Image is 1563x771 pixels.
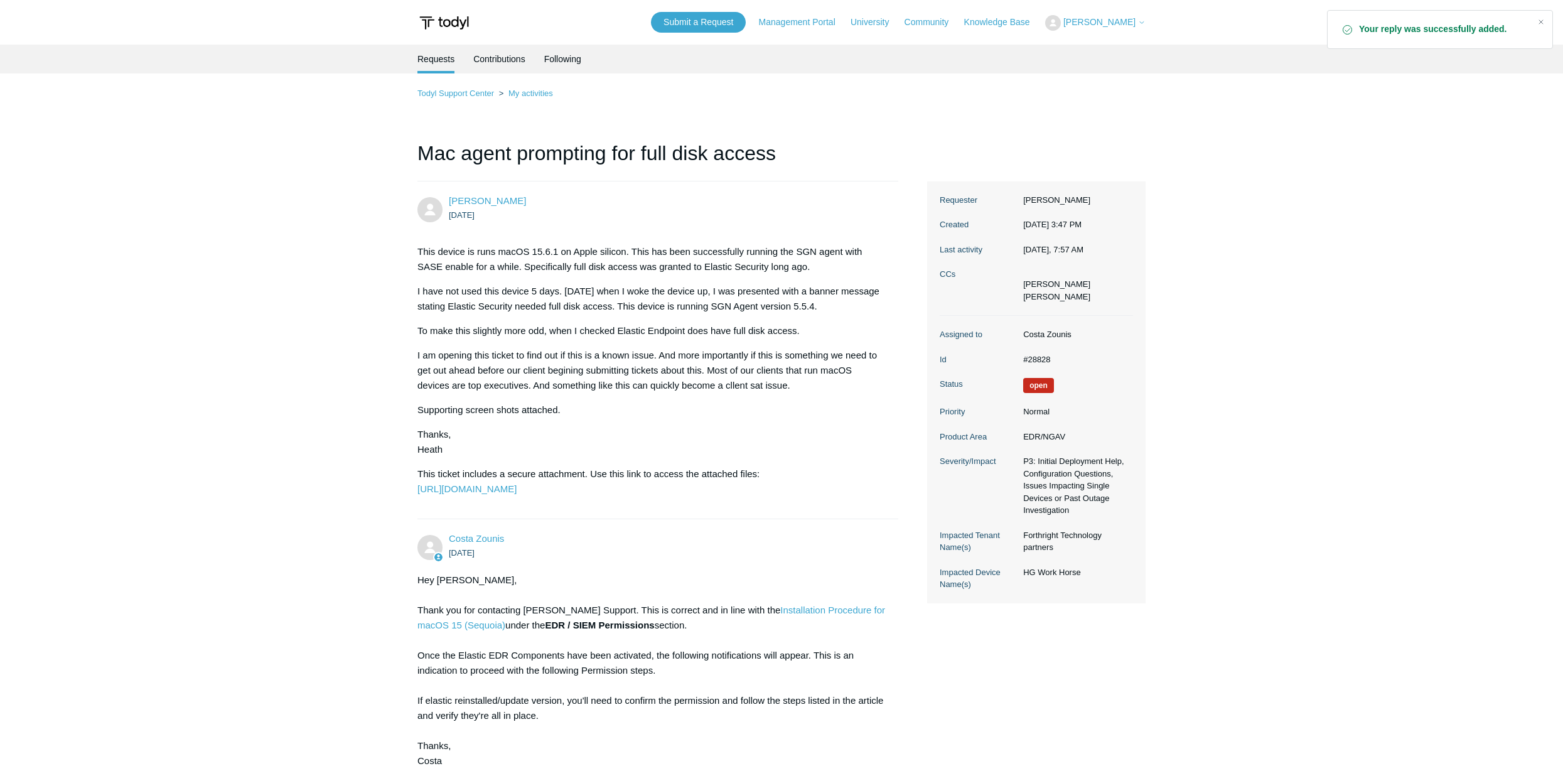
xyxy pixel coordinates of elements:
dd: HG Work Horse [1017,566,1133,579]
a: My activities [508,89,553,98]
dd: Costa Zounis [1017,328,1133,341]
dt: Impacted Tenant Name(s) [940,529,1017,554]
li: Frank Merino [1023,278,1090,291]
li: Requests [417,45,454,73]
a: Management Portal [759,16,848,29]
dt: Priority [940,406,1017,418]
dd: [PERSON_NAME] [1017,194,1133,207]
a: Community [905,16,962,29]
dd: Forthright Technology partners [1017,529,1133,554]
a: Contributions [473,45,525,73]
a: Todyl Support Center [417,89,494,98]
dt: Impacted Device Name(s) [940,566,1017,591]
a: [PERSON_NAME] [449,195,526,206]
dd: P3: Initial Deployment Help, Configuration Questions, Issues Impacting Single Devices or Past Out... [1017,455,1133,517]
dt: Status [940,378,1017,391]
dd: Normal [1017,406,1133,418]
li: My activities [497,89,553,98]
p: I am opening this ticket to find out if this is a known issue. And more importantly if this is so... [417,348,886,393]
dt: CCs [940,268,1017,281]
a: Costa Zounis [449,533,504,544]
time: 10/09/2025, 15:58 [449,548,475,558]
p: This ticket includes a secure attachment. Use this link to access the attached files: [417,466,886,497]
time: 10/14/2025, 07:57 [1023,245,1083,254]
button: [PERSON_NAME] [1045,15,1146,31]
dd: #28828 [1017,353,1133,366]
dt: Severity/Impact [940,455,1017,468]
dt: Requester [940,194,1017,207]
time: 10/09/2025, 15:47 [1023,220,1082,229]
dt: Product Area [940,431,1017,443]
dt: Last activity [940,244,1017,256]
dt: Id [940,353,1017,366]
span: [PERSON_NAME] [1063,17,1136,27]
p: Thanks, Heath [417,427,886,457]
h1: Mac agent prompting for full disk access [417,138,898,181]
p: This device is runs macOS 15.6.1 on Apple silicon. This has been successfully running the SGN age... [417,244,886,274]
dt: Created [940,218,1017,231]
a: [URL][DOMAIN_NAME] [417,483,517,494]
img: Todyl Support Center Help Center home page [417,11,471,35]
a: Submit a Request [651,12,746,33]
p: Supporting screen shots attached. [417,402,886,418]
a: University [851,16,901,29]
li: Todyl Support Center [417,89,497,98]
a: Knowledge Base [964,16,1043,29]
p: I have not used this device 5 days. [DATE] when I woke the device up, I was presented with a bann... [417,284,886,314]
strong: EDR / SIEM Permissions [545,620,654,630]
div: Close [1532,13,1550,31]
strong: Your reply was successfully added. [1359,23,1527,36]
dd: EDR/NGAV [1017,431,1133,443]
time: 10/09/2025, 15:47 [449,210,475,220]
a: Installation Procedure for macOS 15 (Sequoia) [417,605,885,630]
p: To make this slightly more odd, when I checked Elastic Endpoint does have full disk access. [417,323,886,338]
span: Heath Gieson [449,195,526,206]
div: Hey [PERSON_NAME], Thank you for contacting [PERSON_NAME] Support. This is correct and in line wi... [417,573,886,768]
span: We are working on a response for you [1023,378,1054,393]
li: Tom Carracino [1023,291,1090,303]
a: Following [544,45,581,73]
dt: Assigned to [940,328,1017,341]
